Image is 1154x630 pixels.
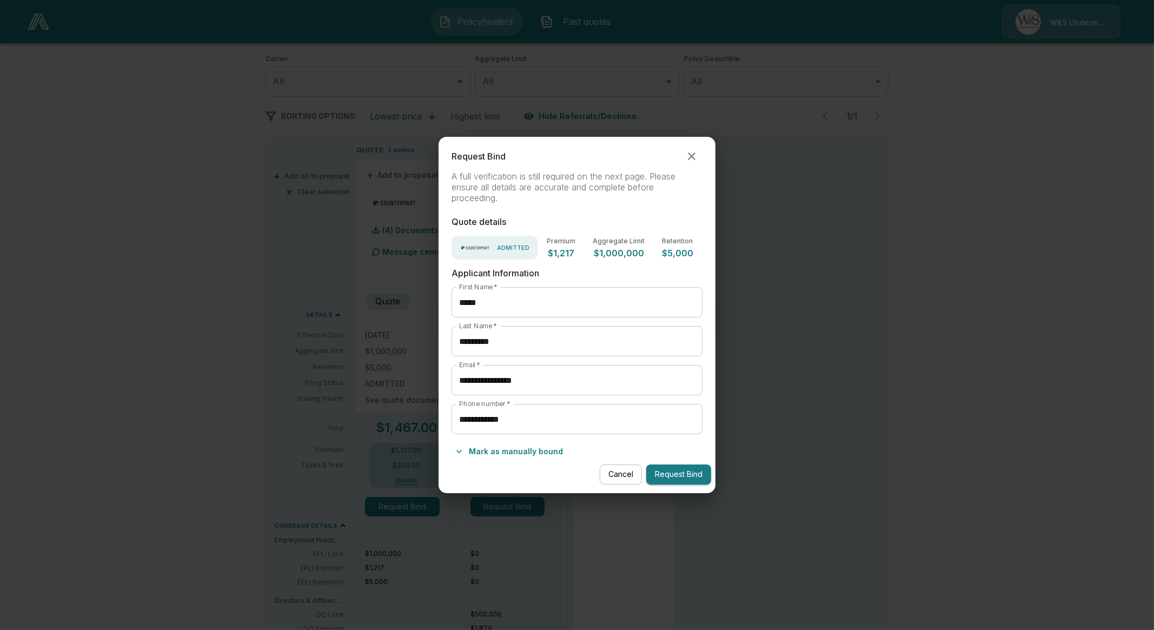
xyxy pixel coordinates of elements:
p: $1,000,000 [593,249,645,257]
p: ADMITTED [497,245,529,251]
button: Request Bind [646,465,711,485]
p: $1,217 [547,249,575,257]
button: Mark as manually bound [452,443,567,460]
label: Last Name [459,321,497,330]
p: A full verification is still required on the next page. Please ensure all details are accurate an... [452,171,702,204]
p: Retention [662,238,693,244]
button: Cancel [600,465,642,485]
label: Email [459,360,480,369]
p: Premium [547,238,575,244]
img: Carrier Logo [460,242,494,253]
p: Applicant Information [452,268,702,278]
p: Aggregate Limit [593,238,645,244]
p: Request Bind [452,151,506,162]
label: First Name [459,282,498,291]
label: Phone number [459,399,510,408]
p: Quote details [452,217,702,227]
p: $5,000 [662,249,693,257]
